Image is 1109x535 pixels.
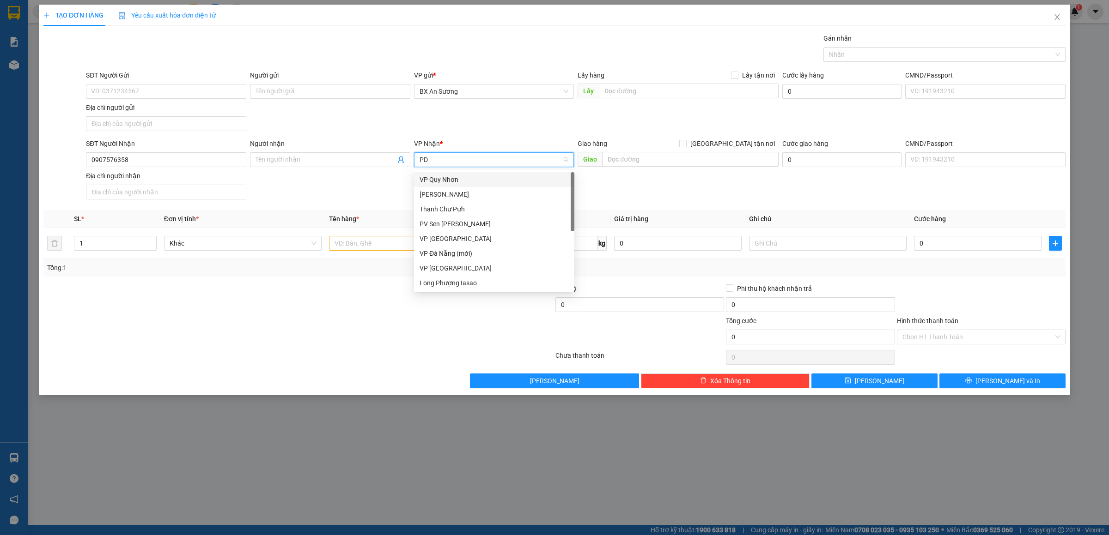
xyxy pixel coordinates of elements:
span: SL [74,215,81,222]
div: Long Phượng Iasao [414,276,574,290]
strong: 0901 933 179 [87,45,132,54]
input: Cước lấy hàng [782,84,902,99]
div: Phan Đình Phùng [414,187,574,202]
span: BX An Sương [420,84,569,98]
span: BX An Sương [49,60,115,73]
input: Địa chỉ của người gửi [86,116,246,131]
div: Thanh Chư Pưh [414,202,574,216]
div: SĐT Người Nhận [86,138,246,149]
button: save[PERSON_NAME] [811,373,938,388]
input: Dọc đường [602,152,779,167]
span: Tổng cước [726,317,756,325]
div: Tổng: 1 [47,263,428,273]
div: Địa chỉ người nhận [86,171,246,181]
img: icon [118,12,126,19]
input: Địa chỉ của người nhận [86,185,246,199]
label: Cước giao hàng [782,140,828,147]
strong: 0901 936 968 [6,41,51,49]
span: TẠO ĐƠN HÀNG [43,12,104,19]
strong: 0931 600 979 [34,30,79,39]
button: [PERSON_NAME] [470,373,639,388]
span: printer [965,377,972,385]
label: Cước lấy hàng [782,72,824,79]
div: Chưa thanh toán [554,350,725,367]
label: Hình thức thanh toán [897,317,958,325]
strong: 0901 900 568 [87,26,161,43]
span: [PERSON_NAME] và In [975,376,1040,386]
span: [PERSON_NAME] [855,376,904,386]
span: delete [700,377,707,385]
span: kg [597,236,607,251]
button: plus [1049,236,1062,251]
div: VP [GEOGRAPHIC_DATA] [420,263,569,273]
strong: Sài Gòn: [6,30,34,39]
button: deleteXóa Thông tin [641,373,810,388]
th: Ghi chú [745,210,910,228]
input: Ghi Chú [749,236,907,251]
strong: [PERSON_NAME]: [87,26,145,35]
span: Đơn vị tính [164,215,199,222]
div: VP Đà Nẵng (mới) [414,246,574,261]
div: CMND/Passport [905,138,1066,149]
span: Giao [578,152,602,167]
div: Địa chỉ người gửi [86,102,246,113]
span: close [1054,13,1061,21]
div: CMND/Passport [905,70,1066,80]
span: Thu Hộ [555,285,577,292]
span: Xóa Thông tin [710,376,750,386]
div: Thanh Chư Pưh [420,204,569,214]
span: Giao hàng [578,140,607,147]
input: Cước giao hàng [782,152,902,167]
span: plus [43,12,50,18]
div: VP [GEOGRAPHIC_DATA] [420,234,569,244]
span: VP GỬI: [6,60,46,73]
div: VP Đà Nẵng (mới) [420,248,569,258]
input: Dọc đường [599,84,779,98]
span: Giá trị hàng [614,215,648,222]
span: Tên hàng [329,215,359,222]
input: VD: Bàn, Ghế [329,236,487,251]
span: [PERSON_NAME] [530,376,579,386]
span: Phí thu hộ khách nhận trả [733,283,816,294]
div: PV Sen [PERSON_NAME] [420,219,569,229]
div: VP Quy Nhơn [414,172,574,187]
span: user-add [397,156,405,163]
div: Người nhận [250,138,410,149]
span: save [845,377,851,385]
span: [GEOGRAPHIC_DATA] tận nơi [687,138,779,149]
span: Khác [170,236,316,250]
span: Yêu cầu xuất hóa đơn điện tử [118,12,216,19]
span: Lấy tận nơi [738,70,779,80]
button: printer[PERSON_NAME] và In [939,373,1066,388]
span: VP Nhận [414,140,440,147]
div: VP gửi [414,70,574,80]
div: PV Sen Iasao [414,216,574,231]
span: plus [1049,240,1061,247]
button: Close [1044,5,1070,30]
span: ĐỨC ĐẠT GIA LAI [40,9,129,22]
div: VP Sài Gòn [414,231,574,246]
div: Người gửi [250,70,410,80]
div: VP Quy Nhơn [420,174,569,185]
span: Lấy [578,84,599,98]
div: SĐT Người Gửi [86,70,246,80]
span: Cước hàng [914,215,946,222]
div: VP Đà Nẵng [414,261,574,276]
input: 0 [614,236,742,251]
div: Long Phượng Iasao [420,278,569,288]
label: Gán nhãn [823,35,852,42]
div: [PERSON_NAME] [420,189,569,199]
button: delete [47,236,62,251]
span: Lấy hàng [578,72,604,79]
